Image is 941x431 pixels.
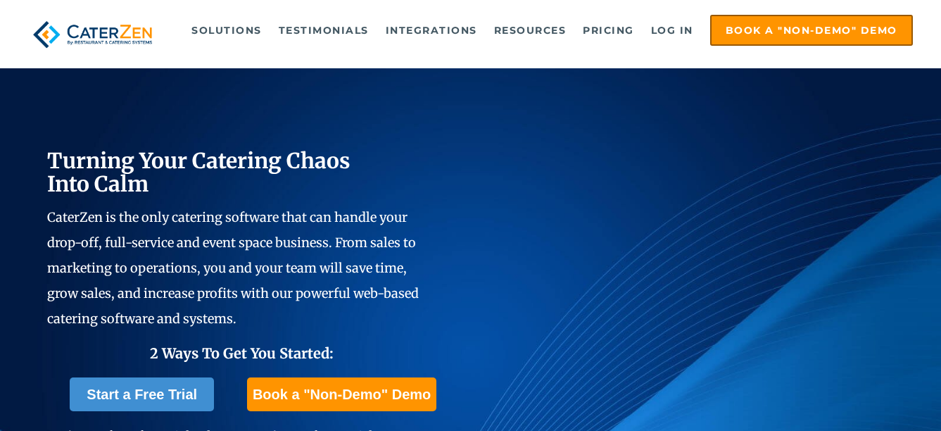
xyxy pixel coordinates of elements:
span: 2 Ways To Get You Started: [150,344,334,362]
a: Pricing [576,16,641,44]
a: Integrations [379,16,484,44]
div: Navigation Menu [179,15,913,46]
a: Testimonials [272,16,376,44]
span: CaterZen is the only catering software that can handle your drop-off, full-service and event spac... [47,209,419,327]
span: Turning Your Catering Chaos Into Calm [47,147,350,197]
a: Book a "Non-Demo" Demo [247,377,436,411]
a: Book a "Non-Demo" Demo [710,15,913,46]
iframe: Help widget launcher [816,376,926,416]
a: Start a Free Trial [70,377,214,411]
a: Log in [644,16,700,44]
a: Solutions [184,16,269,44]
img: caterzen [28,15,157,54]
a: Resources [487,16,574,44]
